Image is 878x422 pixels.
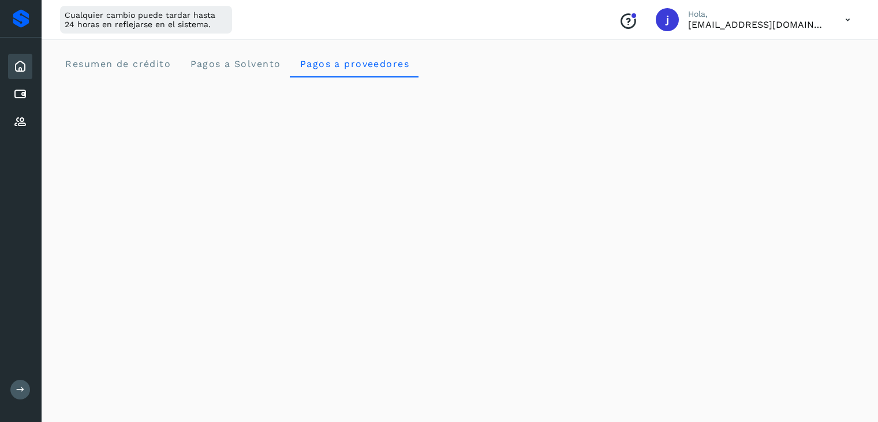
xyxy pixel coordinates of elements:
div: Proveedores [8,109,32,135]
span: Pagos a proveedores [299,58,409,69]
div: Inicio [8,54,32,79]
p: Hola, [688,9,827,19]
span: Resumen de crédito [65,58,171,69]
div: Cualquier cambio puede tardar hasta 24 horas en reflejarse en el sistema. [60,6,232,34]
p: jrodriguez@kalapata.co [688,19,827,30]
div: Cuentas por pagar [8,82,32,107]
span: Pagos a Solvento [189,58,281,69]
